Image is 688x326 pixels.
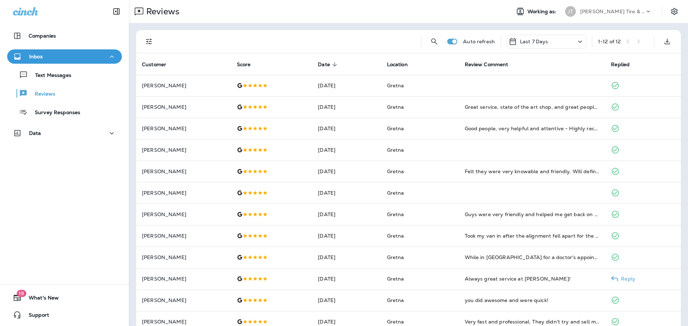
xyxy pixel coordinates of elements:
[312,289,381,311] td: [DATE]
[387,233,404,239] span: Gretna
[142,169,225,174] p: [PERSON_NAME]
[29,33,56,39] p: Companies
[7,291,122,305] button: 19What's New
[312,268,381,289] td: [DATE]
[465,125,600,132] div: Good people, very helpful and attentive - Highly recommend the Gretna, NE location 👍
[106,4,126,19] button: Collapse Sidebar
[387,168,404,175] span: Gretna
[142,104,225,110] p: [PERSON_NAME]
[465,103,600,111] div: Great service, state of the art shop, and great people. What else can I say, highly recommended.
[387,125,404,132] span: Gretna
[29,130,41,136] p: Data
[465,275,600,282] div: Always great service at Jensen!
[465,254,600,261] div: While in Omaha for a doctor's appointment, I discovered that I had a very low tire due to a small...
[7,29,122,43] button: Companies
[387,104,404,110] span: Gretna
[28,91,55,98] p: Reviews
[387,61,417,68] span: Location
[142,147,225,153] p: [PERSON_NAME]
[387,276,404,282] span: Gretna
[142,254,225,260] p: [PERSON_NAME]
[465,62,508,68] span: Review Comment
[387,297,404,303] span: Gretna
[7,49,122,64] button: Inbox
[427,34,441,49] button: Search Reviews
[660,34,674,49] button: Export as CSV
[387,254,404,261] span: Gretna
[465,61,518,68] span: Review Comment
[463,39,495,44] p: Auto refresh
[28,72,71,79] p: Text Messages
[312,96,381,118] td: [DATE]
[312,225,381,247] td: [DATE]
[312,204,381,225] td: [DATE]
[387,211,404,218] span: Gretna
[465,232,600,239] div: Took my van in after the alignment fell apart for the third time in a month, they were able to fi...
[142,83,225,88] p: [PERSON_NAME]
[142,276,225,282] p: [PERSON_NAME]
[142,34,156,49] button: Filters
[312,182,381,204] td: [DATE]
[387,147,404,153] span: Gretna
[142,319,225,325] p: [PERSON_NAME]
[7,308,122,322] button: Support
[312,247,381,268] td: [DATE]
[312,161,381,182] td: [DATE]
[7,86,122,101] button: Reviews
[580,9,645,14] p: [PERSON_NAME] Tire & Auto
[465,318,600,325] div: Very fast and professional. They didn't try and sell me something that I didn't want. There was n...
[520,39,548,44] p: Last 7 Days
[318,62,330,68] span: Date
[142,233,225,239] p: [PERSON_NAME]
[387,190,404,196] span: Gretna
[312,139,381,161] td: [DATE]
[142,190,225,196] p: [PERSON_NAME]
[7,104,122,120] button: Survey Responses
[29,54,43,59] p: Inbox
[237,62,251,68] span: Score
[618,276,635,282] p: Reply
[7,126,122,140] button: Data
[142,126,225,131] p: [PERSON_NAME]
[16,290,26,297] span: 19
[21,312,49,321] span: Support
[611,62,630,68] span: Replied
[28,110,80,116] p: Survey Responses
[668,5,681,18] button: Settings
[611,61,639,68] span: Replied
[237,61,260,68] span: Score
[387,318,404,325] span: Gretna
[142,62,166,68] span: Customer
[598,39,621,44] div: 1 - 12 of 12
[21,295,59,303] span: What's New
[565,6,576,17] div: JT
[312,75,381,96] td: [DATE]
[465,297,600,304] div: you did awesome and were quick!
[387,62,408,68] span: Location
[465,211,600,218] div: Guys were very friendly and helped me get back on the road feeling safe to travel home back to So...
[318,61,339,68] span: Date
[387,82,404,89] span: Gretna
[142,61,176,68] span: Customer
[142,297,225,303] p: [PERSON_NAME]
[527,9,558,15] span: Working as:
[7,67,122,82] button: Text Messages
[312,118,381,139] td: [DATE]
[465,168,600,175] div: Felt they were very knowable and friendly. Will definitely go back
[143,6,180,17] p: Reviews
[142,211,225,217] p: [PERSON_NAME]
